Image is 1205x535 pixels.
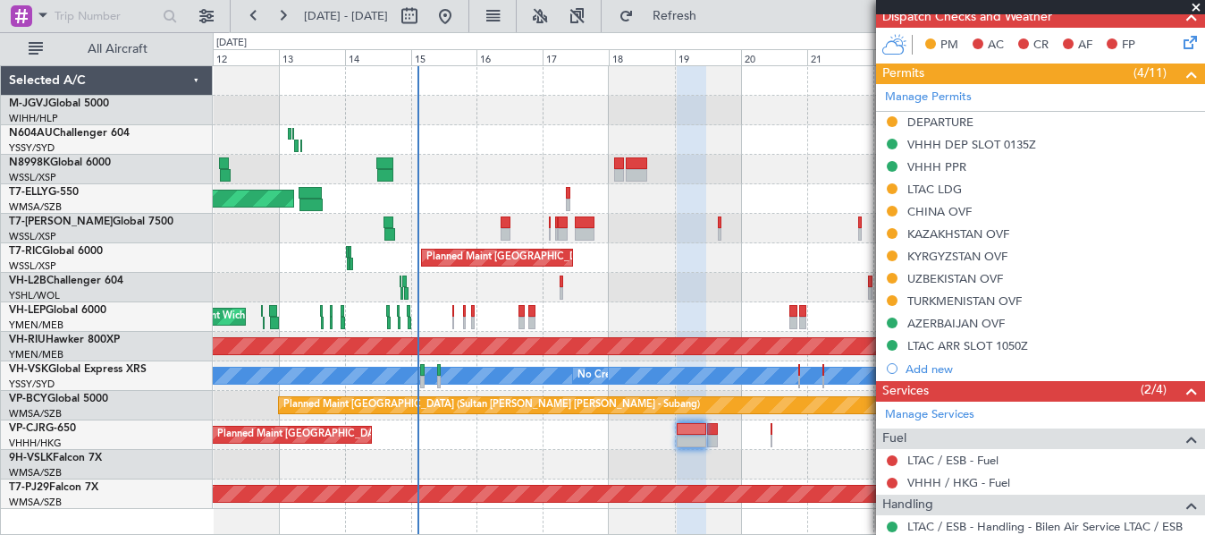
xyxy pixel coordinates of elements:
span: Permits [882,64,924,84]
a: WMSA/SZB [9,466,62,480]
a: WMSA/SZB [9,200,62,214]
input: Trip Number [55,3,157,30]
div: 18 [609,49,675,65]
a: N8998KGlobal 6000 [9,157,111,168]
div: TURKMENISTAN OVF [907,293,1022,309]
a: WSSL/XSP [9,171,56,184]
div: No Crew [577,362,619,389]
a: VH-LEPGlobal 6000 [9,305,106,316]
a: VH-RIUHawker 800XP [9,335,120,345]
span: CR [1033,37,1049,55]
span: Services [882,381,929,402]
div: 21 [807,49,873,65]
span: FP [1122,37,1135,55]
span: PM [940,37,958,55]
span: T7-ELLY [9,187,48,198]
div: 13 [279,49,345,65]
a: VP-CJRG-650 [9,423,76,434]
span: All Aircraft [46,43,189,55]
a: T7-ELLYG-550 [9,187,79,198]
div: 22 [873,49,940,65]
a: YMEN/MEB [9,318,63,332]
span: Refresh [637,10,712,22]
span: VH-RIU [9,335,46,345]
button: All Aircraft [20,35,194,64]
a: WIHH/HLP [9,112,58,125]
div: KAZAKHSTAN OVF [907,226,1009,242]
a: 9H-VSLKFalcon 7X [9,453,102,463]
div: 19 [675,49,741,65]
a: VHHH/HKG [9,437,62,450]
span: Handling [882,495,933,515]
a: VH-L2BChallenger 604 [9,276,123,286]
div: UZBEKISTAN OVF [907,271,1003,286]
div: KYRGYZSTAN OVF [907,249,1007,264]
div: Planned Maint [GEOGRAPHIC_DATA] (Seletar) [426,244,636,271]
a: Manage Services [885,406,974,424]
span: (4/11) [1133,64,1167,82]
div: DEPARTURE [907,115,973,130]
span: Dispatch Checks and Weather [882,7,1052,28]
span: VP-CJR [9,423,46,434]
span: VH-VSK [9,364,48,375]
a: YMEN/MEB [9,348,63,361]
div: Add new [906,361,1196,377]
a: VH-VSKGlobal Express XRS [9,364,147,375]
a: YSSY/SYD [9,378,55,391]
div: VHHH PPR [907,159,966,174]
a: VHHH / HKG - Fuel [907,475,1010,490]
a: WMSA/SZB [9,407,62,420]
span: Fuel [882,429,906,449]
span: VH-LEP [9,305,46,316]
div: 15 [411,49,477,65]
span: M-JGVJ [9,98,48,109]
a: M-JGVJGlobal 5000 [9,98,109,109]
a: WSSL/XSP [9,230,56,243]
a: WSSL/XSP [9,259,56,273]
a: Manage Permits [885,89,972,106]
div: LTAC LDG [907,182,962,197]
span: (2/4) [1141,380,1167,399]
span: T7-[PERSON_NAME] [9,217,113,227]
a: T7-PJ29Falcon 7X [9,482,98,493]
div: [DATE] [216,36,247,51]
a: YSHL/WOL [9,289,60,302]
a: LTAC / ESB - Fuel [907,453,999,468]
div: Planned Maint [GEOGRAPHIC_DATA] (Sultan [PERSON_NAME] [PERSON_NAME] - Subang) [283,392,700,419]
div: CHINA OVF [907,204,972,219]
span: N8998K [9,157,50,168]
span: T7-PJ29 [9,482,49,493]
div: 16 [476,49,543,65]
span: AC [988,37,1004,55]
span: N604AU [9,128,53,139]
a: YSSY/SYD [9,141,55,155]
a: T7-RICGlobal 6000 [9,246,103,257]
div: 12 [213,49,279,65]
span: VH-L2B [9,276,46,286]
div: 17 [543,49,609,65]
div: 20 [741,49,807,65]
span: AF [1078,37,1092,55]
div: VHHH DEP SLOT 0135Z [907,137,1036,152]
div: LTAC ARR SLOT 1050Z [907,338,1028,353]
div: 14 [345,49,411,65]
span: VP-BCY [9,394,47,404]
span: [DATE] - [DATE] [304,8,388,24]
a: VP-BCYGlobal 5000 [9,394,108,404]
div: AZERBAIJAN OVF [907,316,1005,331]
button: Refresh [611,2,718,30]
a: LTAC / ESB - Handling - Bilen Air Service LTAC / ESB [907,519,1183,534]
a: T7-[PERSON_NAME]Global 7500 [9,217,173,227]
span: T7-RIC [9,246,42,257]
a: WMSA/SZB [9,496,62,509]
a: N604AUChallenger 604 [9,128,130,139]
span: 9H-VSLK [9,453,53,463]
div: Planned Maint [GEOGRAPHIC_DATA] ([GEOGRAPHIC_DATA] Intl) [217,421,516,448]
